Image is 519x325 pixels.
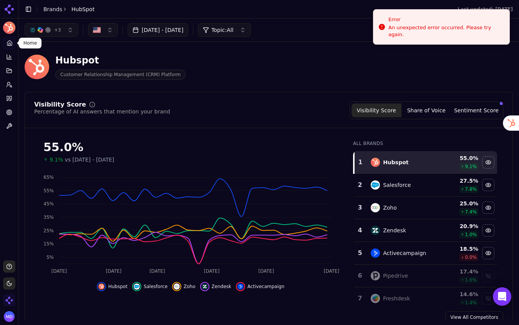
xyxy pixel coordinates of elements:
[200,282,231,291] button: Hide zendesk data
[358,158,363,167] div: 1
[98,283,104,290] img: hubspot
[236,282,284,291] button: Hide activecampaign data
[442,268,478,275] div: 17.4 %
[371,294,380,303] img: freshdesk
[401,103,451,117] button: Share of Voice
[354,242,497,265] tr: 5activecampaignActivecampaign18.5%0.0%Hide activecampaign data
[442,245,478,253] div: 18.5 %
[371,158,380,167] img: hubspot
[132,282,167,291] button: Hide salesforce data
[357,294,363,303] div: 7
[383,227,406,234] div: Zendesk
[357,248,363,258] div: 5
[482,156,494,168] button: Hide hubspot data
[442,154,478,162] div: 55.0 %
[482,179,494,191] button: Hide salesforce data
[43,188,54,193] tspan: 55%
[465,209,477,215] span: 7.4 %
[71,5,95,13] span: HubSpot
[247,283,284,290] span: Activecampaign
[465,277,477,283] span: 1.6 %
[482,202,494,214] button: Hide zoho data
[442,177,478,185] div: 27.5 %
[212,283,231,290] span: Zendesk
[465,163,477,170] span: 9.1 %
[357,203,363,212] div: 3
[174,283,180,290] img: zoho
[383,158,408,166] div: Hubspot
[4,311,15,322] button: Open user button
[352,103,401,117] button: Visibility Score
[465,254,477,260] span: 0.0 %
[354,151,497,174] tr: 1hubspotHubspot55.0%9.1%Hide hubspot data
[55,70,186,80] span: Customer Relationship Management (CRM) Platform
[383,181,411,189] div: Salesforce
[172,282,196,291] button: Hide zoho data
[211,26,233,34] span: Topic: All
[34,102,86,108] div: Visibility Score
[353,140,497,147] div: All Brands
[371,180,380,190] img: salesforce
[357,271,363,280] div: 6
[357,226,363,235] div: 4
[451,103,501,117] button: Sentiment Score
[3,22,15,34] img: HubSpot
[445,311,503,323] a: View All Competitors
[50,156,63,163] span: 9.1%
[3,294,15,307] button: Open organization switcher
[204,268,220,274] tspan: [DATE]
[383,249,426,257] div: Activecampaign
[354,265,497,287] tr: 6pipedrivePipedrive17.4%1.6%Show pipedrive data
[482,224,494,237] button: Hide zendesk data
[465,186,477,192] span: 7.8 %
[357,180,363,190] div: 2
[324,268,340,274] tspan: [DATE]
[371,203,380,212] img: zoho
[442,290,478,298] div: 14.6 %
[259,268,274,274] tspan: [DATE]
[482,247,494,259] button: Hide activecampaign data
[25,55,49,79] img: HubSpot
[43,140,338,154] div: 55.0%
[46,255,54,260] tspan: 5%
[3,294,15,307] img: Cognizo
[128,23,189,37] button: [DATE] - [DATE]
[371,271,380,280] img: pipedrive
[43,228,54,233] tspan: 25%
[465,232,477,238] span: 1.0 %
[149,268,165,274] tspan: [DATE]
[458,6,513,12] div: Last updated: [DATE]
[55,54,186,67] div: Hubspot
[54,27,61,33] span: + 3
[388,24,503,38] div: An unexpected error occurred. Please try again.
[51,268,67,274] tspan: [DATE]
[43,6,62,12] a: Brands
[237,283,244,290] img: activecampaign
[106,268,122,274] tspan: [DATE]
[482,270,494,282] button: Show pipedrive data
[371,226,380,235] img: zendesk
[383,295,410,302] div: Freshdesk
[93,26,101,34] img: US
[144,283,167,290] span: Salesforce
[65,156,114,163] span: vs [DATE] - [DATE]
[493,287,511,306] div: Open Intercom Messenger
[184,283,196,290] span: Zoho
[34,108,170,115] div: Percentage of AI answers that mention your brand
[371,248,380,258] img: activecampaign
[465,300,477,306] span: 1.4 %
[43,175,54,180] tspan: 65%
[202,283,208,290] img: zendesk
[43,241,54,247] tspan: 15%
[43,5,95,13] nav: breadcrumb
[383,272,408,280] div: Pipedrive
[354,174,497,197] tr: 2salesforceSalesforce27.5%7.8%Hide salesforce data
[4,311,15,322] img: Melissa Dowd
[482,292,494,305] button: Show freshdesk data
[442,222,478,230] div: 20.9 %
[383,204,397,212] div: Zoho
[43,201,54,207] tspan: 45%
[442,200,478,207] div: 25.0 %
[388,16,503,23] div: Error
[354,287,497,310] tr: 7freshdeskFreshdesk14.6%1.4%Show freshdesk data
